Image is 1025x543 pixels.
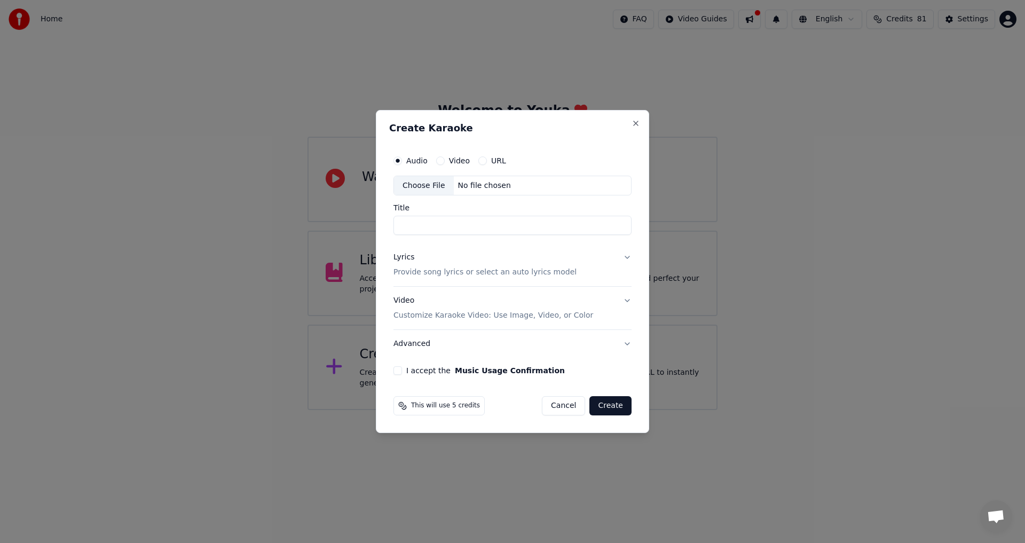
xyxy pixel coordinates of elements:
label: Audio [406,157,428,164]
div: Video [393,296,593,321]
div: Lyrics [393,253,414,263]
label: Video [449,157,470,164]
p: Provide song lyrics or select an auto lyrics model [393,267,577,278]
button: I accept the [455,367,565,374]
label: URL [491,157,506,164]
button: Advanced [393,330,632,358]
p: Customize Karaoke Video: Use Image, Video, or Color [393,310,593,321]
label: Title [393,204,632,212]
h2: Create Karaoke [389,123,636,133]
div: No file chosen [454,180,515,191]
button: LyricsProvide song lyrics or select an auto lyrics model [393,244,632,287]
button: Cancel [542,396,585,415]
button: VideoCustomize Karaoke Video: Use Image, Video, or Color [393,287,632,330]
label: I accept the [406,367,565,374]
span: This will use 5 credits [411,402,480,410]
div: Choose File [394,176,454,195]
button: Create [589,396,632,415]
